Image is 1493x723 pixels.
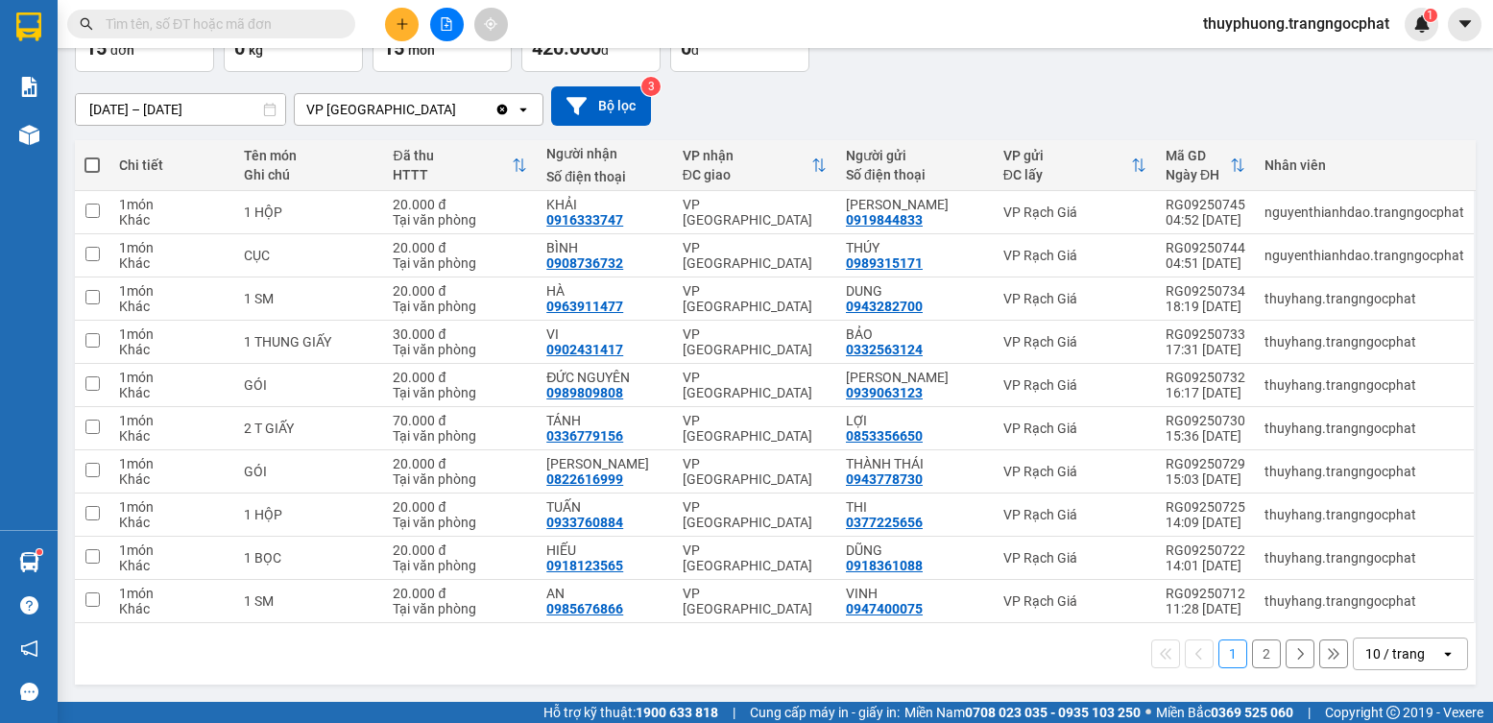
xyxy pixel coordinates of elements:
[106,13,332,35] input: Tìm tên, số ĐT hoặc mã đơn
[846,212,923,228] div: 0919844833
[1003,334,1146,349] div: VP Rạch Giá
[546,515,623,530] div: 0933760884
[1166,586,1245,601] div: RG09250712
[546,212,623,228] div: 0916333747
[385,8,419,41] button: plus
[636,705,718,720] strong: 1900 633 818
[1003,377,1146,393] div: VP Rạch Giá
[546,428,623,444] div: 0336779156
[19,77,39,97] img: solution-icon
[546,342,623,357] div: 0902431417
[1264,550,1464,566] div: thuyhang.trangngocphat
[733,702,735,723] span: |
[119,542,225,558] div: 1 món
[119,157,225,173] div: Chi tiết
[846,413,984,428] div: LỢI
[244,291,373,306] div: 1 SM
[846,283,984,299] div: DUNG
[393,255,527,271] div: Tại văn phòng
[1166,197,1245,212] div: RG09250745
[1365,644,1425,663] div: 10 / trang
[546,240,662,255] div: BÌNH
[904,702,1141,723] span: Miền Nam
[1166,542,1245,558] div: RG09250722
[1003,507,1146,522] div: VP Rạch Giá
[393,283,527,299] div: 20.000 đ
[846,499,984,515] div: THI
[119,197,225,212] div: 1 món
[1003,148,1131,163] div: VP gửi
[683,370,827,400] div: VP [GEOGRAPHIC_DATA]
[119,413,225,428] div: 1 món
[683,456,827,487] div: VP [GEOGRAPHIC_DATA]
[119,299,225,314] div: Khác
[393,601,527,616] div: Tại văn phòng
[458,100,460,119] input: Selected VP Hà Tiên.
[1440,646,1456,662] svg: open
[80,17,93,31] span: search
[683,148,811,163] div: VP nhận
[119,370,225,385] div: 1 món
[1003,291,1146,306] div: VP Rạch Giá
[1156,702,1293,723] span: Miền Bắc
[393,212,527,228] div: Tại văn phòng
[683,283,827,314] div: VP [GEOGRAPHIC_DATA]
[1188,12,1405,36] span: thuyphuong.trangngocphat
[1003,167,1131,182] div: ĐC lấy
[1003,464,1146,479] div: VP Rạch Giá
[1218,639,1247,668] button: 1
[76,94,285,125] input: Select a date range.
[119,456,225,471] div: 1 món
[546,370,662,385] div: ĐỨC NGUYÊN
[1166,515,1245,530] div: 14:09 [DATE]
[846,456,984,471] div: THÀNH THÁI
[1166,326,1245,342] div: RG09250733
[546,586,662,601] div: AN
[1166,255,1245,271] div: 04:51 [DATE]
[546,558,623,573] div: 0918123565
[249,42,263,58] span: kg
[691,42,699,58] span: đ
[546,499,662,515] div: TUẤN
[846,167,984,182] div: Số điện thoại
[1457,15,1474,33] span: caret-down
[1264,157,1464,173] div: Nhân viên
[119,326,225,342] div: 1 món
[20,639,38,658] span: notification
[474,8,508,41] button: aim
[846,515,923,530] div: 0377225656
[119,515,225,530] div: Khác
[683,586,827,616] div: VP [GEOGRAPHIC_DATA]
[532,36,601,60] span: 420.000
[383,36,404,60] span: 15
[846,148,984,163] div: Người gửi
[494,102,510,117] svg: Clear value
[1264,507,1464,522] div: thuyhang.trangngocphat
[119,385,225,400] div: Khác
[1166,167,1230,182] div: Ngày ĐH
[546,283,662,299] div: HÀ
[119,342,225,357] div: Khác
[1264,205,1464,220] div: nguyenthianhdao.trangngocphat
[234,36,245,60] span: 0
[683,413,827,444] div: VP [GEOGRAPHIC_DATA]
[546,385,623,400] div: 0989809808
[393,542,527,558] div: 20.000 đ
[393,326,527,342] div: 30.000 đ
[1448,8,1481,41] button: caret-down
[393,167,512,182] div: HTTT
[1264,291,1464,306] div: thuyhang.trangngocphat
[393,515,527,530] div: Tại văn phòng
[244,550,373,566] div: 1 BỌC
[393,558,527,573] div: Tại văn phòng
[393,471,527,487] div: Tại văn phòng
[846,240,984,255] div: THÚY
[1166,148,1230,163] div: Mã GD
[119,255,225,271] div: Khác
[1427,9,1433,22] span: 1
[546,326,662,342] div: VI
[1003,421,1146,436] div: VP Rạch Giá
[393,499,527,515] div: 20.000 đ
[1003,593,1146,609] div: VP Rạch Giá
[119,499,225,515] div: 1 món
